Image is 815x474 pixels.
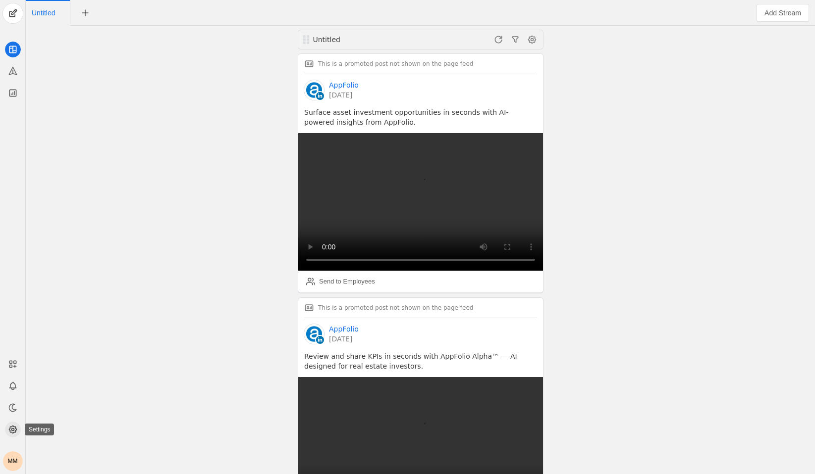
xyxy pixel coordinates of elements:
[318,60,473,68] p: This is a promoted post not shown on the page feed
[302,274,379,289] button: Send to Employees
[757,4,809,22] button: Add Stream
[329,90,359,100] a: [DATE]
[304,324,324,344] img: cache
[329,80,359,90] a: AppFolio
[304,352,537,371] pre: Review and share KPIs in seconds with AppFolio Alpha™ — AI designed for real estate investors.
[3,451,23,471] button: MM
[304,80,324,100] img: cache
[313,35,431,45] div: Untitled
[76,8,94,16] app-icon-button: New Tab
[764,8,801,18] span: Add Stream
[304,108,537,127] pre: Surface asset investment opportunities in seconds with AI-powered insights from AppFolio.
[25,424,54,435] div: Settings
[319,277,375,286] div: Send to Employees
[318,304,473,312] p: This is a promoted post not shown on the page feed
[329,334,359,344] a: [DATE]
[32,9,55,16] span: Click to edit name
[329,324,359,334] a: AppFolio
